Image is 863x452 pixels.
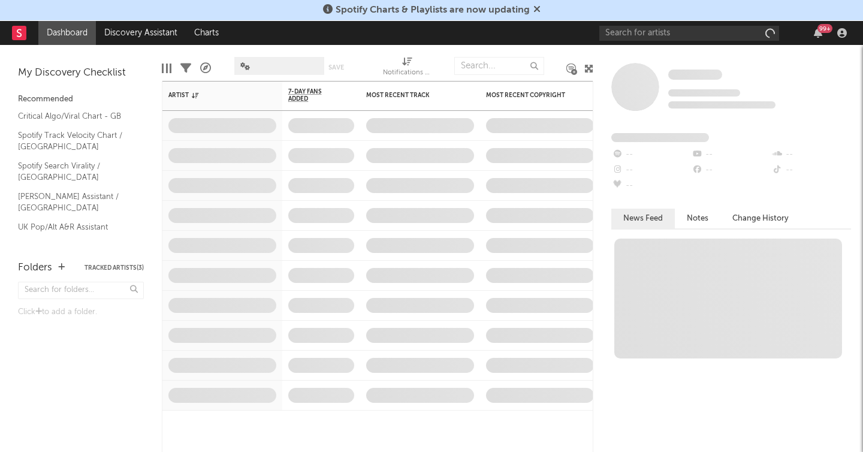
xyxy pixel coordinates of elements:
[611,133,709,142] span: Fans Added by Platform
[18,66,144,80] div: My Discovery Checklist
[720,209,801,228] button: Change History
[814,28,822,38] button: 99+
[668,69,722,81] a: Some Artist
[18,129,132,153] a: Spotify Track Velocity Chart / [GEOGRAPHIC_DATA]
[328,64,344,71] button: Save
[180,51,191,86] div: Filters
[18,305,144,320] div: Click to add a folder.
[675,209,720,228] button: Notes
[691,147,771,162] div: --
[454,57,544,75] input: Search...
[18,110,132,123] a: Critical Algo/Viral Chart - GB
[668,89,740,97] span: Tracking Since: [DATE]
[668,70,722,80] span: Some Artist
[168,92,258,99] div: Artist
[18,221,132,234] a: UK Pop/Alt A&R Assistant
[611,147,691,162] div: --
[200,51,211,86] div: A&R Pipeline
[18,92,144,107] div: Recommended
[611,209,675,228] button: News Feed
[96,21,186,45] a: Discovery Assistant
[162,51,171,86] div: Edit Columns
[668,101,776,109] span: 0 fans last week
[383,66,431,80] div: Notifications (Artist)
[611,178,691,194] div: --
[771,147,851,162] div: --
[18,190,132,215] a: [PERSON_NAME] Assistant / [GEOGRAPHIC_DATA]
[817,24,832,33] div: 99 +
[288,88,336,103] span: 7-Day Fans Added
[383,51,431,86] div: Notifications (Artist)
[533,5,541,15] span: Dismiss
[691,162,771,178] div: --
[366,92,456,99] div: Most Recent Track
[18,239,132,264] a: Editorial A&R Assistant ([GEOGRAPHIC_DATA])
[486,92,576,99] div: Most Recent Copyright
[38,21,96,45] a: Dashboard
[18,159,132,184] a: Spotify Search Virality / [GEOGRAPHIC_DATA]
[18,282,144,299] input: Search for folders...
[186,21,227,45] a: Charts
[611,162,691,178] div: --
[85,265,144,271] button: Tracked Artists(3)
[771,162,851,178] div: --
[336,5,530,15] span: Spotify Charts & Playlists are now updating
[18,261,52,275] div: Folders
[599,26,779,41] input: Search for artists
